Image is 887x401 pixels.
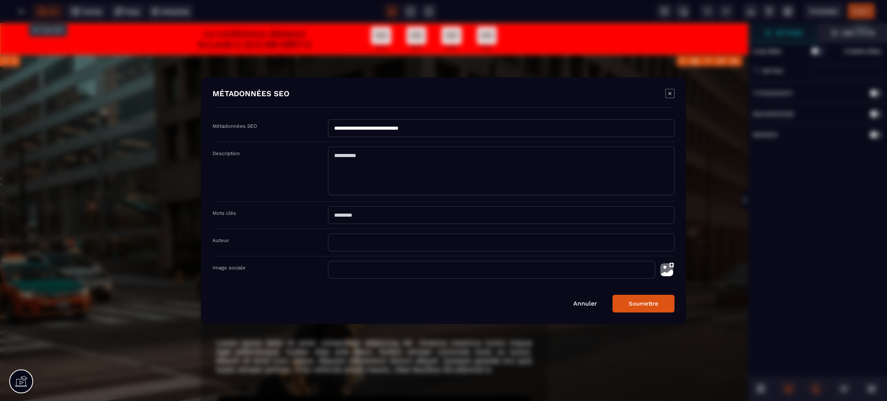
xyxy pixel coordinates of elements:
a: Annuler [573,300,597,307]
h4: MÉTADONNÉES SEO [213,89,290,100]
button: Soumettre [613,295,674,312]
text: Lorem ipsum dolor sit amet, consectetur adipiscing elit. Vivamus maximus luctus massa eget pellen... [216,314,532,353]
label: Auteur [213,237,229,243]
label: Mots clés [213,210,236,216]
label: Description [213,150,240,156]
span: Lundi à 12:0 AM GMT+2 [207,16,311,27]
img: photo-upload.002a6cb0.svg [659,261,674,279]
div: JOU [371,21,391,28]
div: 00 [407,4,427,21]
div: 00 [442,4,462,21]
label: Métadonnées SEO [213,123,257,129]
div: MIN [442,21,462,28]
h2: Le webinaire va bientot commencer [216,56,532,109]
div: 00 [477,4,497,21]
i: Regardez cette vidéo en attendant que le webinaire démarre [271,114,477,123]
div: HRS [407,21,427,28]
div: SEC [477,21,497,28]
div: 00 [371,4,391,21]
label: Image sociale [213,265,246,271]
span: La conférence démarre le [198,5,305,27]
